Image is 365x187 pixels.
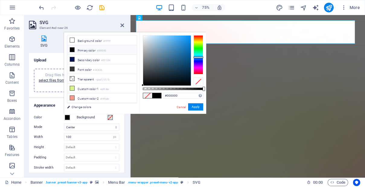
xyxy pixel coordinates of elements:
label: Stroke width [34,166,64,169]
label: Height [34,145,64,149]
h2: SVG [40,20,124,25]
button: Apply [188,103,203,111]
label: Width [34,135,64,139]
button: design [276,4,283,11]
button: Code [328,179,348,186]
span: Code [330,179,345,186]
button: pages [288,4,295,11]
button: More [338,3,362,12]
span: . menu-wrapper .preset-menu-v2-app [127,179,178,186]
button: save [98,4,105,11]
small: #000000 [97,49,106,53]
a: Change colors [64,103,134,111]
li: Transparent [67,74,137,84]
i: AI Writer [312,4,319,11]
div: Clear Color Selection [194,77,203,86]
small: #d9f48e [100,87,109,92]
i: Navigator [300,4,307,11]
h4: Appearance [29,98,124,109]
p: Elements [5,44,20,49]
h3: Element #ed-new-26 [40,25,112,31]
button: Usercentrics [353,179,360,186]
span: Click to select. Double-click to edit [193,179,200,186]
p: Accordion [4,116,21,121]
a: select files from Files or our free stock photos & videos [39,78,114,88]
span: : [317,180,318,185]
i: This element is a customizable preset [90,181,93,184]
i: This element contains a background [95,181,99,184]
p: Boxes [7,98,17,103]
p: Content [5,80,19,85]
li: Background color [67,36,137,45]
p: Features [5,152,19,157]
span: Drag files here, click to choose files or [39,73,114,88]
small: #ffffff [103,39,110,43]
span: Click to select. Double-click to edit [108,179,125,186]
button: 75% [192,4,213,11]
li: Custom color 1 [67,84,137,93]
span: No Color Selected [143,93,152,98]
label: Mode [34,123,64,131]
p: Favorites [4,26,20,31]
label: Background [77,114,107,121]
a: Cancel [176,105,187,109]
button: publish [324,3,334,12]
button: navigator [300,4,307,11]
li: Primary color [67,45,137,55]
label: Color [34,114,64,121]
small: #f49b8e [100,97,109,101]
h6: Session time [307,179,323,186]
h4: Upload [29,53,124,64]
span: More [341,5,360,11]
li: Custom color 2 [67,93,137,103]
i: On resize automatically adjust zoom level to fit chosen device. [216,5,222,10]
p: Columns [5,62,20,67]
span: 00 00 [313,179,322,186]
nav: breadcrumb [30,179,200,186]
i: Pages (Ctrl+Alt+S) [288,4,295,11]
small: #363636 [93,68,102,72]
small: rgba(0,0,0,.0) [96,78,110,82]
h6: 75% [201,4,210,11]
i: Save (Ctrl+S) [98,4,105,11]
i: Publish [325,4,332,11]
h4: Style [61,36,94,48]
span: Click to select. Double-click to edit [30,179,43,186]
i: Reload page [86,4,93,11]
li: Secondary color [67,55,137,64]
button: Click here to leave preview mode and continue editing [74,4,81,11]
span: . banner .preset-banner-v3-app [45,179,88,186]
label: Padding [34,156,64,159]
li: Font color [67,64,137,74]
button: reload [86,4,93,11]
button: text_generator [312,4,319,11]
i: Undo: Add element (Ctrl+Z) [38,4,45,11]
i: This element is a customizable preset [181,181,183,184]
small: #001354 [101,58,110,63]
span: #000000 [152,93,161,98]
p: Tables [7,134,18,139]
button: undo [38,4,45,11]
h4: SVG [29,36,61,48]
a: Click to cancel selection. Double-click to open Pages [5,179,21,186]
